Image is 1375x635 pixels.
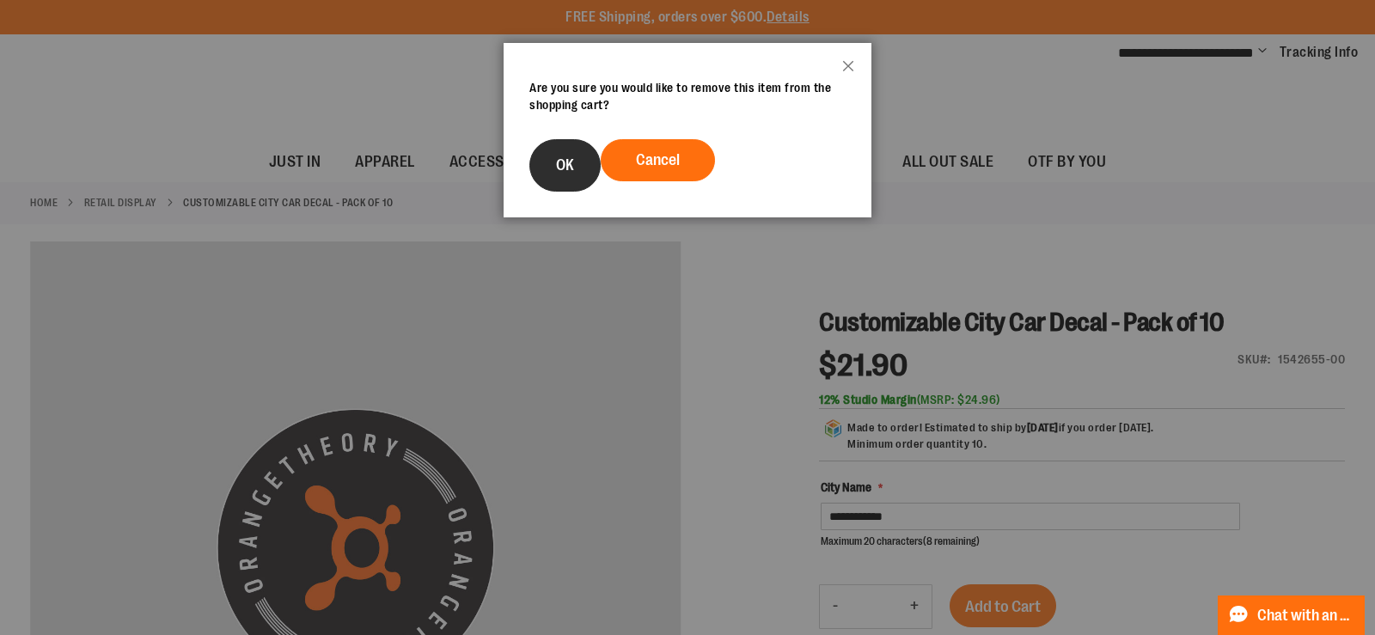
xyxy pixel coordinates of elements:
span: Cancel [636,151,680,168]
div: Are you sure you would like to remove this item from the shopping cart? [529,79,846,113]
button: OK [529,139,601,192]
span: OK [556,156,574,174]
button: Chat with an Expert [1218,595,1366,635]
button: Cancel [601,139,715,181]
span: Chat with an Expert [1257,608,1354,624]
